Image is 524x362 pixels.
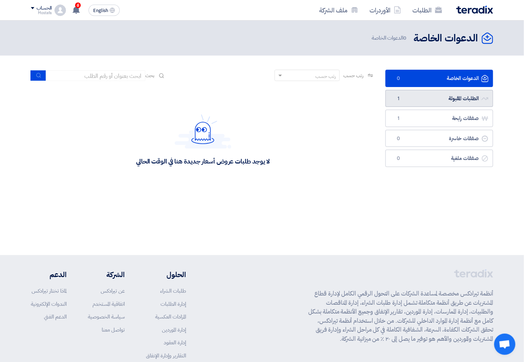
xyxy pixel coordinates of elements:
img: Teradix logo [456,6,493,14]
a: الدعوات الخاصة0 [385,70,493,87]
div: Open chat [494,334,515,355]
a: لماذا تختار تيرادكس [32,287,67,295]
a: ملف الشركة [314,2,364,18]
img: Hello [175,114,231,149]
img: profile_test.png [55,5,66,16]
span: رتب حسب [343,72,364,79]
li: الدعم [31,269,67,280]
a: إدارة العقود [164,339,186,346]
p: أنظمة تيرادكس مخصصة لمساعدة الشركات على التحول الرقمي الكامل لإدارة قطاع المشتريات عن طريق أنظمة ... [308,289,493,343]
span: 0 [403,34,406,42]
a: الندوات الإلكترونية [31,300,67,308]
a: صفقات خاسرة0 [385,130,493,147]
a: الطلبات المقبولة1 [385,90,493,107]
a: طلبات الشراء [160,287,186,295]
a: التقارير وإدارة الإنفاق [146,352,186,360]
a: إدارة الطلبات [160,300,186,308]
span: بحث [145,72,154,79]
span: 6 [75,2,81,8]
a: صفقات ملغية0 [385,150,493,167]
div: لا يوجد طلبات عروض أسعار جديدة هنا في الوقت الحالي [136,157,270,165]
h2: الدعوات الخاصة [413,31,478,45]
div: Mostafa [31,11,52,15]
span: 0 [394,135,403,142]
span: 1 [394,95,403,102]
li: الحلول [146,269,186,280]
a: سياسة الخصوصية [88,313,125,321]
button: English [89,5,120,16]
a: المزادات العكسية [155,313,186,321]
a: إدارة الموردين [162,326,186,334]
input: ابحث بعنوان أو رقم الطلب [46,70,145,81]
li: الشركة [88,269,125,280]
a: صفقات رابحة1 [385,110,493,127]
a: اتفاقية المستخدم [92,300,125,308]
div: الحساب [36,5,52,11]
span: 0 [394,155,403,162]
a: تواصل معنا [102,326,125,334]
a: الدعم الفني [44,313,67,321]
span: 0 [394,75,403,82]
a: عن تيرادكس [101,287,125,295]
span: 1 [394,115,403,122]
span: الدعوات الخاصة [372,34,408,42]
span: English [93,8,108,13]
a: الطلبات [407,2,448,18]
a: الأوردرات [364,2,407,18]
div: رتب حسب [315,73,336,80]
